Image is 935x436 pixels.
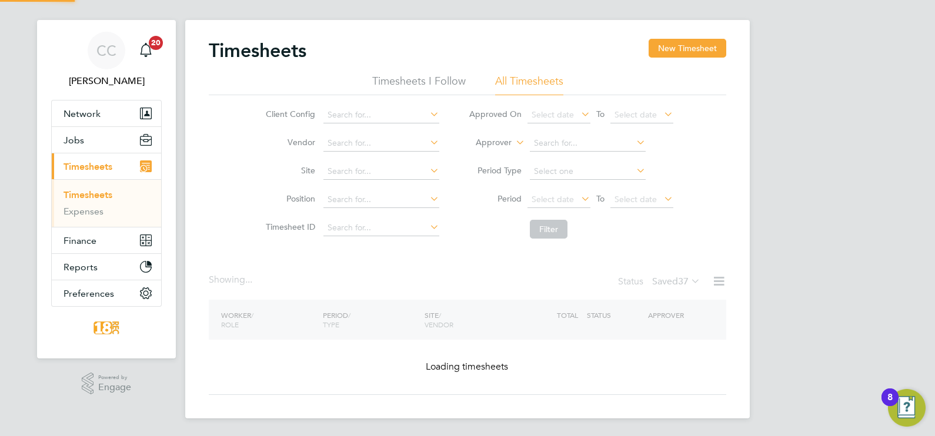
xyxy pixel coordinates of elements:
[64,261,98,273] span: Reports
[64,206,103,217] a: Expenses
[323,107,439,123] input: Search for...
[209,39,306,62] h2: Timesheets
[96,43,116,58] span: CC
[134,32,158,69] a: 20
[530,135,646,152] input: Search for...
[323,163,439,180] input: Search for...
[469,109,522,119] label: Approved On
[64,288,114,299] span: Preferences
[91,318,122,337] img: 18rec-logo-retina.png
[615,109,657,120] span: Select date
[593,106,608,122] span: To
[459,137,512,149] label: Approver
[262,222,315,232] label: Timesheet ID
[98,383,131,393] span: Engage
[98,373,131,383] span: Powered by
[52,127,161,153] button: Jobs
[323,192,439,208] input: Search for...
[64,189,112,200] a: Timesheets
[469,165,522,176] label: Period Type
[323,220,439,236] input: Search for...
[372,74,466,95] li: Timesheets I Follow
[51,32,162,88] a: CC[PERSON_NAME]
[469,193,522,204] label: Period
[64,108,101,119] span: Network
[262,193,315,204] label: Position
[37,20,176,358] nav: Main navigation
[495,74,563,95] li: All Timesheets
[593,191,608,206] span: To
[530,220,567,239] button: Filter
[51,318,162,337] a: Go to home page
[209,274,255,286] div: Showing
[64,161,112,172] span: Timesheets
[64,135,84,146] span: Jobs
[532,109,574,120] span: Select date
[52,254,161,280] button: Reports
[532,194,574,204] span: Select date
[52,153,161,179] button: Timesheets
[149,36,163,50] span: 20
[649,39,726,58] button: New Timesheet
[887,397,893,412] div: 8
[64,235,96,246] span: Finance
[52,280,161,306] button: Preferences
[82,373,132,395] a: Powered byEngage
[262,137,315,147] label: Vendor
[530,163,646,180] input: Select one
[618,274,703,290] div: Status
[262,165,315,176] label: Site
[323,135,439,152] input: Search for...
[52,227,161,253] button: Finance
[678,276,689,287] span: 37
[52,100,161,126] button: Network
[52,179,161,227] div: Timesheets
[245,274,252,286] span: ...
[652,276,700,287] label: Saved
[262,109,315,119] label: Client Config
[51,74,162,88] span: Chloe Crayden
[615,194,657,204] span: Select date
[888,389,926,427] button: Open Resource Center, 8 new notifications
